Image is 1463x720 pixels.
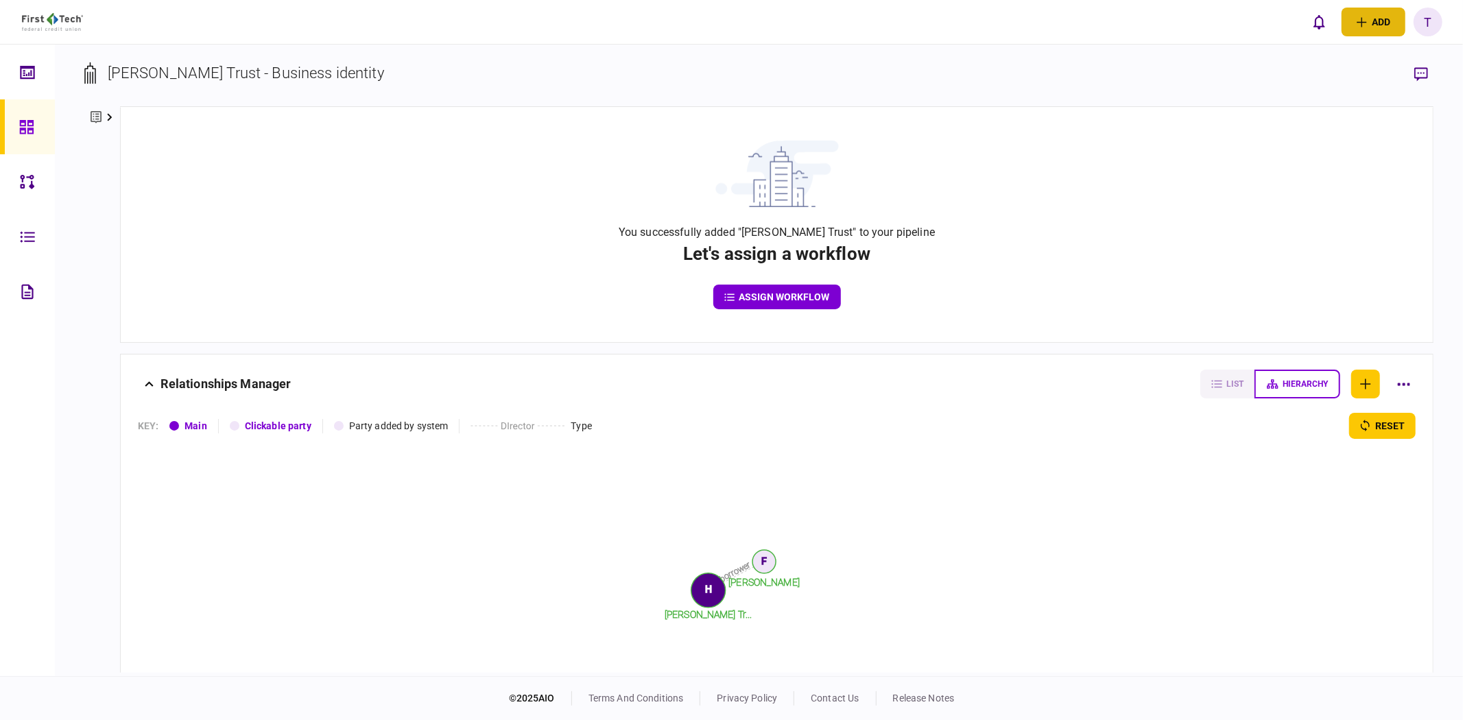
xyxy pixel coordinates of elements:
div: You successfully added "[PERSON_NAME] Trust" to your pipeline [619,224,935,241]
div: [PERSON_NAME] Trust - Business identity [108,62,384,84]
button: assign workflow [713,285,841,309]
button: T [1414,8,1442,36]
tspan: [PERSON_NAME] Tr... [665,609,752,620]
button: open notifications list [1305,8,1333,36]
a: release notes [893,693,955,704]
div: Clickable party [245,419,311,433]
div: Relationships Manager [160,370,292,398]
text: F [761,555,767,566]
a: terms and conditions [588,693,684,704]
text: borrower [717,560,752,584]
tspan: [PERSON_NAME] [728,577,800,588]
button: reset [1349,413,1416,439]
div: Main [185,419,207,433]
div: Let's assign a workflow [683,241,870,267]
div: Type [571,419,592,433]
a: contact us [811,693,859,704]
span: list [1226,379,1244,389]
button: hierarchy [1254,370,1340,398]
img: client company logo [22,13,83,31]
button: list [1200,370,1254,398]
div: © 2025 AIO [509,691,572,706]
div: KEY : [138,419,159,433]
button: open adding identity options [1342,8,1405,36]
text: H [704,584,711,595]
span: hierarchy [1283,379,1328,389]
a: privacy policy [717,693,777,704]
img: building with clouds [715,141,839,207]
div: Party added by system [349,419,449,433]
